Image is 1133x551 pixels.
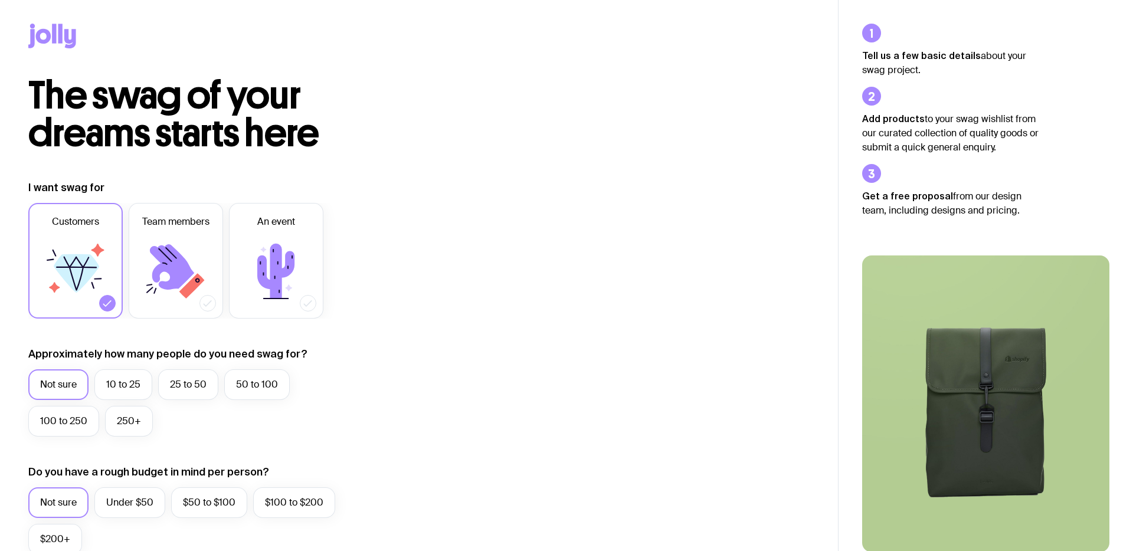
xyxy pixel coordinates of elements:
strong: Tell us a few basic details [862,50,981,61]
label: Do you have a rough budget in mind per person? [28,465,269,479]
label: 25 to 50 [158,369,218,400]
span: The swag of your dreams starts here [28,72,319,156]
p: to your swag wishlist from our curated collection of quality goods or submit a quick general enqu... [862,111,1039,155]
label: Not sure [28,369,89,400]
strong: Get a free proposal [862,191,953,201]
label: $100 to $200 [253,487,335,518]
label: Not sure [28,487,89,518]
p: about your swag project. [862,48,1039,77]
label: $50 to $100 [171,487,247,518]
p: from our design team, including designs and pricing. [862,189,1039,218]
span: An event [257,215,295,229]
label: I want swag for [28,181,104,195]
label: Under $50 [94,487,165,518]
strong: Add products [862,113,925,124]
label: Approximately how many people do you need swag for? [28,347,307,361]
span: Customers [52,215,99,229]
label: 50 to 100 [224,369,290,400]
label: 250+ [105,406,153,437]
span: Team members [142,215,209,229]
label: 10 to 25 [94,369,152,400]
label: 100 to 250 [28,406,99,437]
